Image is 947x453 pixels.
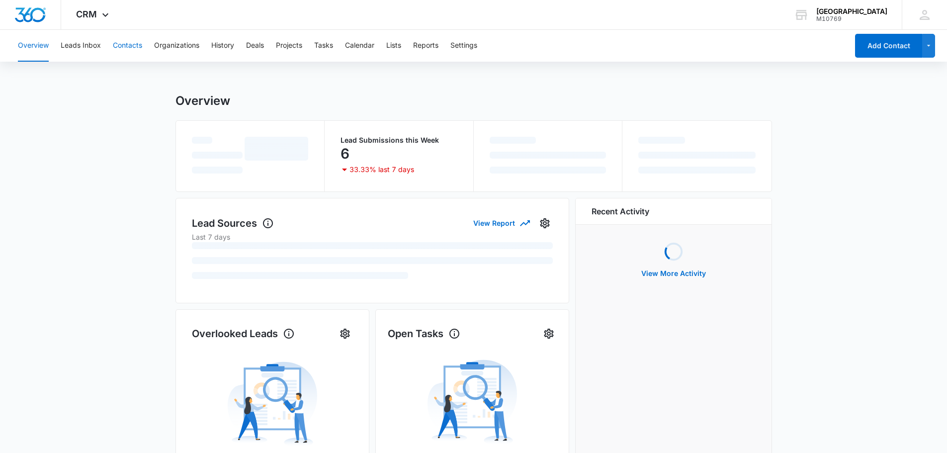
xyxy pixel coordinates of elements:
button: Overview [18,30,49,62]
p: Lead Submissions this Week [341,137,457,144]
h1: Overlooked Leads [192,326,295,341]
button: History [211,30,234,62]
button: Contacts [113,30,142,62]
p: 6 [341,146,349,162]
button: Projects [276,30,302,62]
button: Settings [541,326,557,342]
span: CRM [76,9,97,19]
h1: Lead Sources [192,216,274,231]
button: Organizations [154,30,199,62]
button: Leads Inbox [61,30,101,62]
button: Add Contact [855,34,922,58]
p: Last 7 days [192,232,553,242]
p: 33.33% last 7 days [349,166,414,173]
button: Settings [450,30,477,62]
button: Tasks [314,30,333,62]
button: View More Activity [631,262,716,285]
button: Reports [413,30,438,62]
button: Settings [537,215,553,231]
button: Settings [337,326,353,342]
button: Deals [246,30,264,62]
h1: Overview [175,93,230,108]
div: account id [816,15,887,22]
button: Calendar [345,30,374,62]
button: View Report [473,214,529,232]
h6: Recent Activity [592,205,649,217]
div: account name [816,7,887,15]
h1: Open Tasks [388,326,460,341]
button: Lists [386,30,401,62]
